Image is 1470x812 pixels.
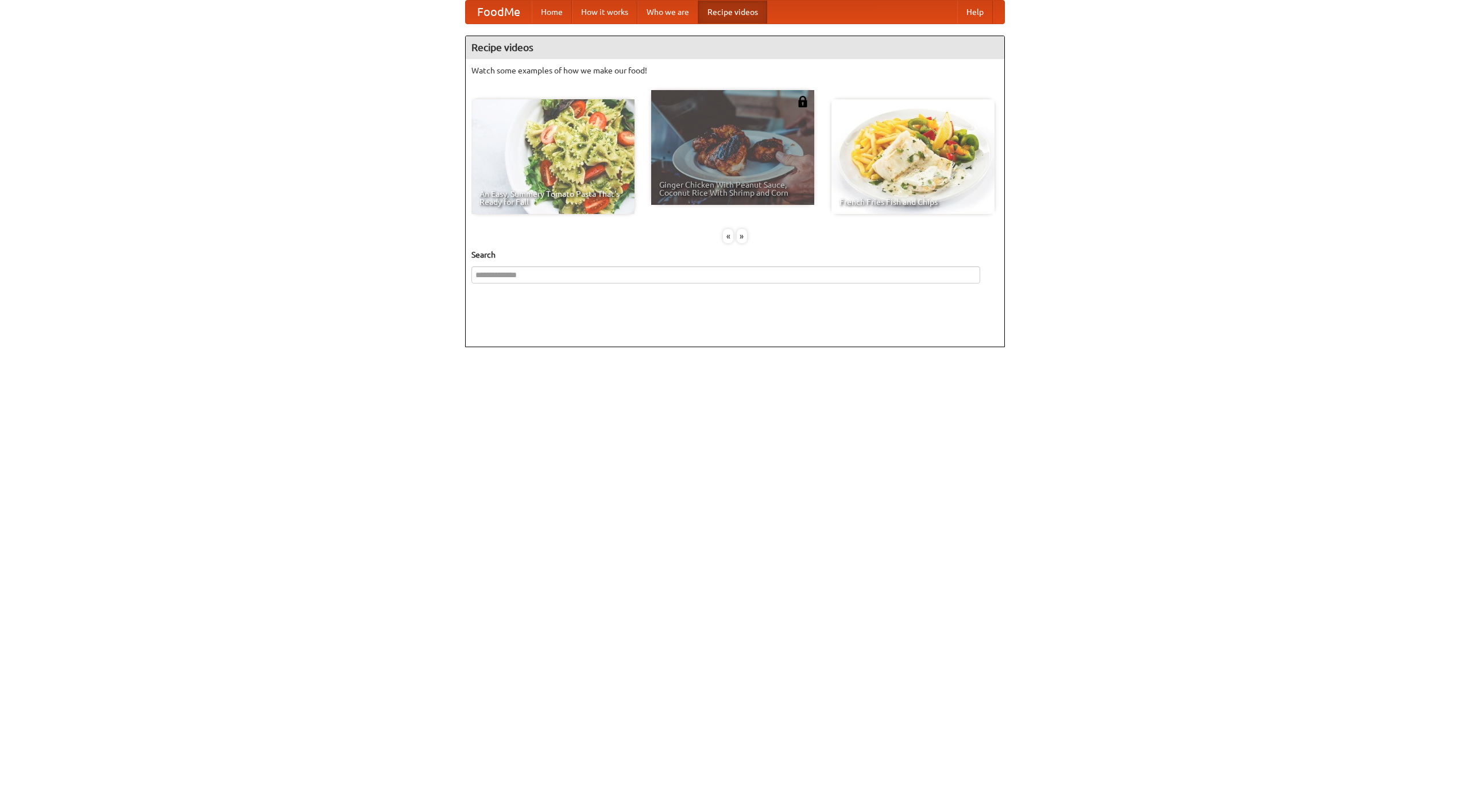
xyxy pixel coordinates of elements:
[466,1,532,24] a: FoodMe
[723,229,733,243] div: «
[737,229,747,243] div: »
[572,1,637,24] a: How it works
[471,65,999,76] p: Watch some examples of how we make our food!
[471,99,635,214] a: An Easy, Summery Tomato Pasta That's Ready for Fall
[466,36,1004,59] h4: Recipe videos
[532,1,572,24] a: Home
[471,249,999,261] h5: Search
[797,96,808,107] img: 483408.png
[840,198,987,206] span: French Fries Fish and Chips
[479,190,626,206] span: An Easy, Summery Tomato Pasta That's Ready for Fall
[957,1,993,24] a: Help
[637,1,698,24] a: Who we are
[698,1,767,24] a: Recipe videos
[831,99,995,214] a: French Fries Fish and Chips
